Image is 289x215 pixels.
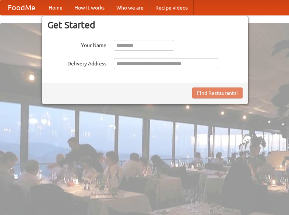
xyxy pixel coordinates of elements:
[43,0,68,15] a: Home
[110,0,149,15] a: Who we are
[149,0,194,15] a: Recipe videos
[192,87,243,98] button: Find Restaurants!
[47,58,106,67] label: Delivery Address
[68,0,110,15] a: How it works
[0,0,43,15] a: FoodMe
[47,19,243,31] h3: Get Started
[47,40,106,49] label: Your Name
